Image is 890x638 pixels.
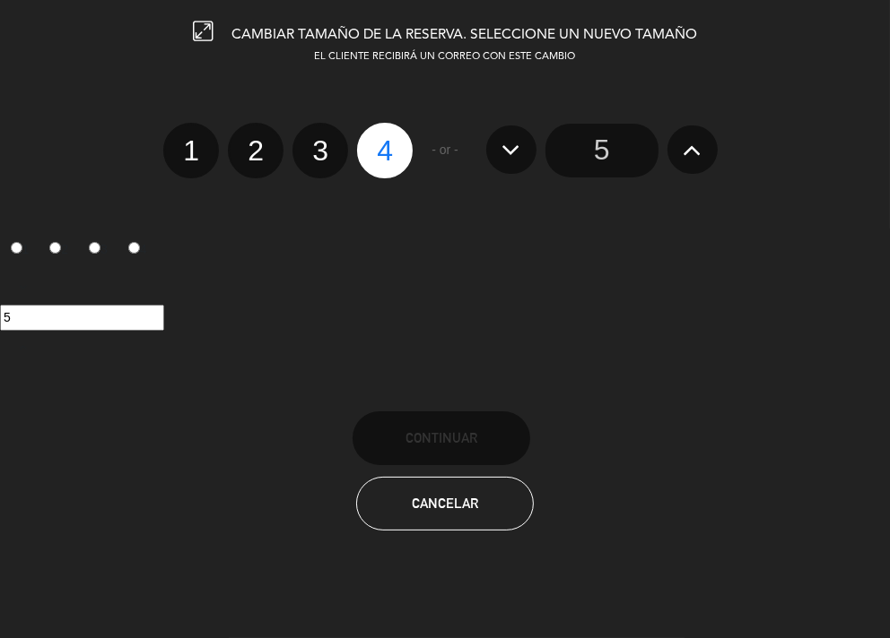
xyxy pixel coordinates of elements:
span: CAMBIAR TAMAÑO DE LA RESERVA. SELECCIONE UN NUEVO TAMAÑO [231,28,697,42]
label: 2 [228,123,284,178]
label: 3 [292,123,348,178]
label: 2 [39,235,79,265]
span: EL CLIENTE RECIBIRÁ UN CORREO CON ESTE CAMBIO [315,52,576,62]
input: 4 [128,242,140,254]
input: 1 [11,242,22,254]
button: Cancelar [356,477,534,530]
input: 2 [49,242,61,254]
label: 3 [79,235,118,265]
span: Continuar [406,430,477,445]
span: Cancelar [412,496,478,511]
input: 3 [89,242,100,254]
label: 1 [163,123,219,178]
label: 4 [357,123,413,178]
span: - or - [432,140,458,160]
button: Continuar [353,411,530,465]
label: 4 [118,235,157,265]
